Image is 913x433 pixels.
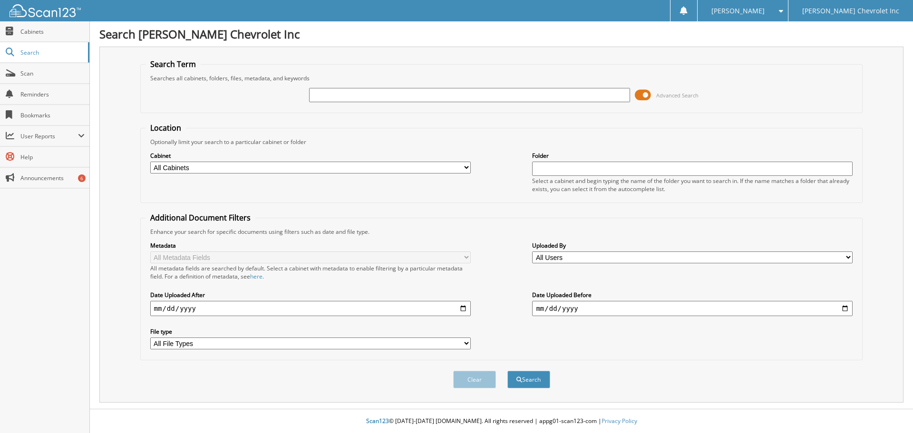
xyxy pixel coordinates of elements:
label: Folder [532,152,853,160]
h1: Search [PERSON_NAME] Chevrolet Inc [99,26,903,42]
label: Date Uploaded Before [532,291,853,299]
label: File type [150,327,471,336]
div: Select a cabinet and begin typing the name of the folder you want to search in. If the name match... [532,177,853,193]
span: [PERSON_NAME] Chevrolet Inc [802,8,899,14]
legend: Location [146,123,186,133]
div: Searches all cabinets, folders, files, metadata, and keywords [146,74,858,82]
a: Privacy Policy [602,417,637,425]
legend: Additional Document Filters [146,212,255,223]
span: Help [20,153,85,161]
div: © [DATE]-[DATE] [DOMAIN_NAME]. All rights reserved | appg01-scan123-com | [90,410,913,433]
label: Uploaded By [532,241,853,250]
span: Cabinets [20,28,85,36]
div: Optionally limit your search to a particular cabinet or folder [146,138,858,146]
span: Scan [20,69,85,77]
a: here [250,272,262,280]
span: Bookmarks [20,111,85,119]
legend: Search Term [146,59,201,69]
span: Announcements [20,174,85,182]
label: Cabinet [150,152,471,160]
button: Search [507,371,550,388]
div: 6 [78,174,86,182]
label: Date Uploaded After [150,291,471,299]
div: Enhance your search for specific documents using filters such as date and file type. [146,228,858,236]
span: Reminders [20,90,85,98]
span: Advanced Search [656,92,699,99]
input: start [150,301,471,316]
div: All metadata fields are searched by default. Select a cabinet with metadata to enable filtering b... [150,264,471,280]
span: User Reports [20,132,78,140]
label: Metadata [150,241,471,250]
button: Clear [453,371,496,388]
span: Search [20,48,83,57]
span: [PERSON_NAME] [711,8,765,14]
input: end [532,301,853,316]
span: Scan123 [366,417,389,425]
img: scan123-logo-white.svg [10,4,81,17]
